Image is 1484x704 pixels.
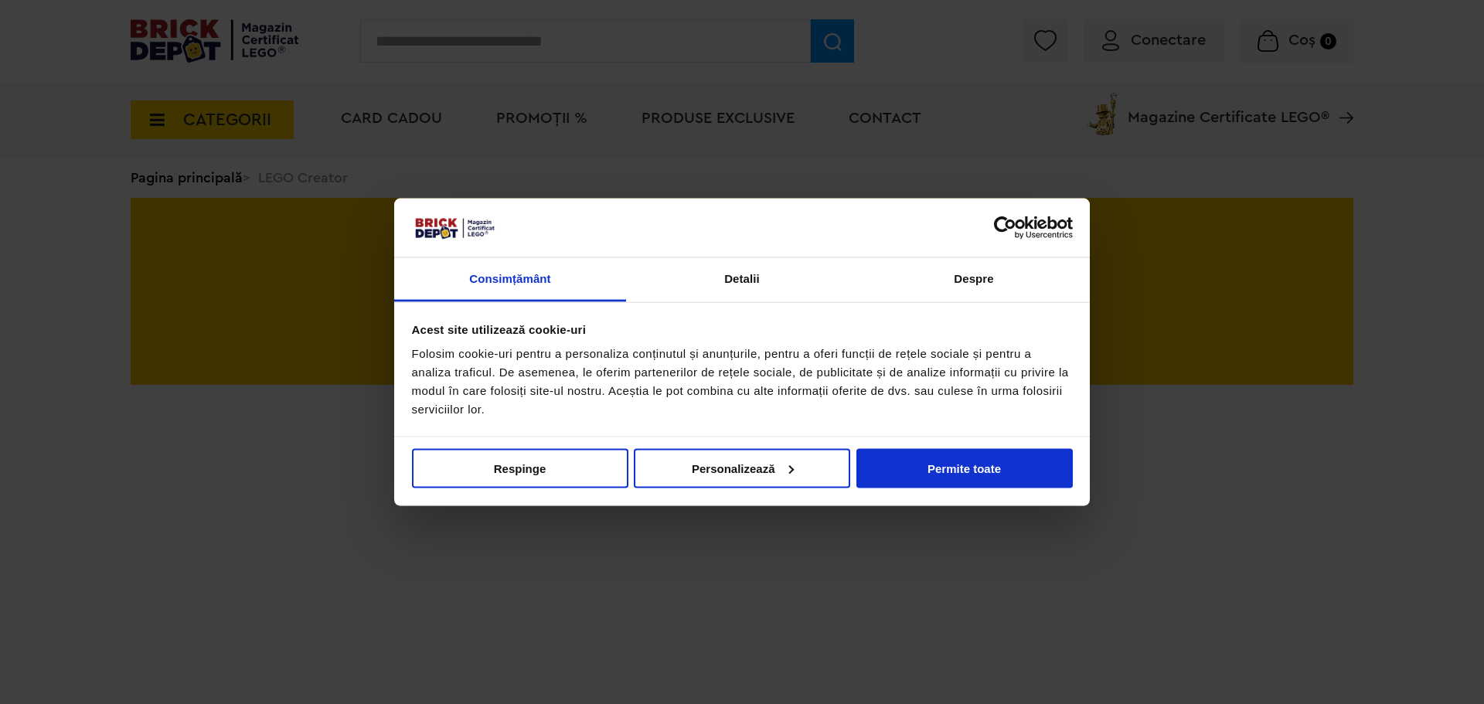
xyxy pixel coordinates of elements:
[394,258,626,302] a: Consimțământ
[626,258,858,302] a: Detalii
[412,320,1073,338] div: Acest site utilizează cookie-uri
[858,258,1090,302] a: Despre
[412,448,628,488] button: Respinge
[938,216,1073,239] a: Usercentrics Cookiebot - opens in a new window
[634,448,850,488] button: Personalizează
[856,448,1073,488] button: Permite toate
[412,345,1073,419] div: Folosim cookie-uri pentru a personaliza conținutul și anunțurile, pentru a oferi funcții de rețel...
[412,216,497,240] img: siglă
